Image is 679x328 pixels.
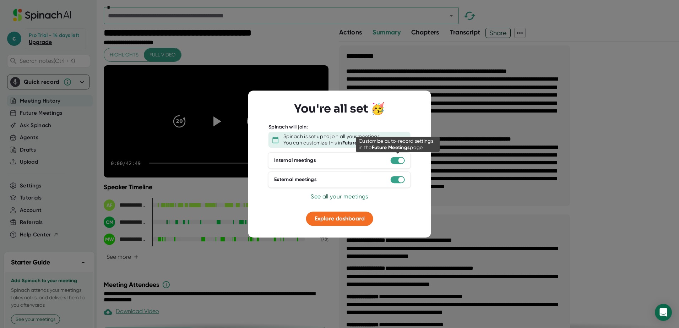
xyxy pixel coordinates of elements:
button: Explore dashboard [306,212,373,226]
button: See all your meetings [311,192,368,201]
h3: You're all set 🥳 [294,102,385,116]
div: Open Intercom Messenger [655,304,672,321]
div: External meetings [274,177,317,183]
b: Future Meetings [342,140,381,146]
span: See all your meetings [311,193,368,200]
span: Explore dashboard [315,215,365,222]
div: Internal meetings [274,158,316,164]
div: Spinach is set up to join all your meetings. [283,133,381,140]
div: Spinach will join: [268,124,308,130]
div: You can customize this in . [283,140,381,146]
